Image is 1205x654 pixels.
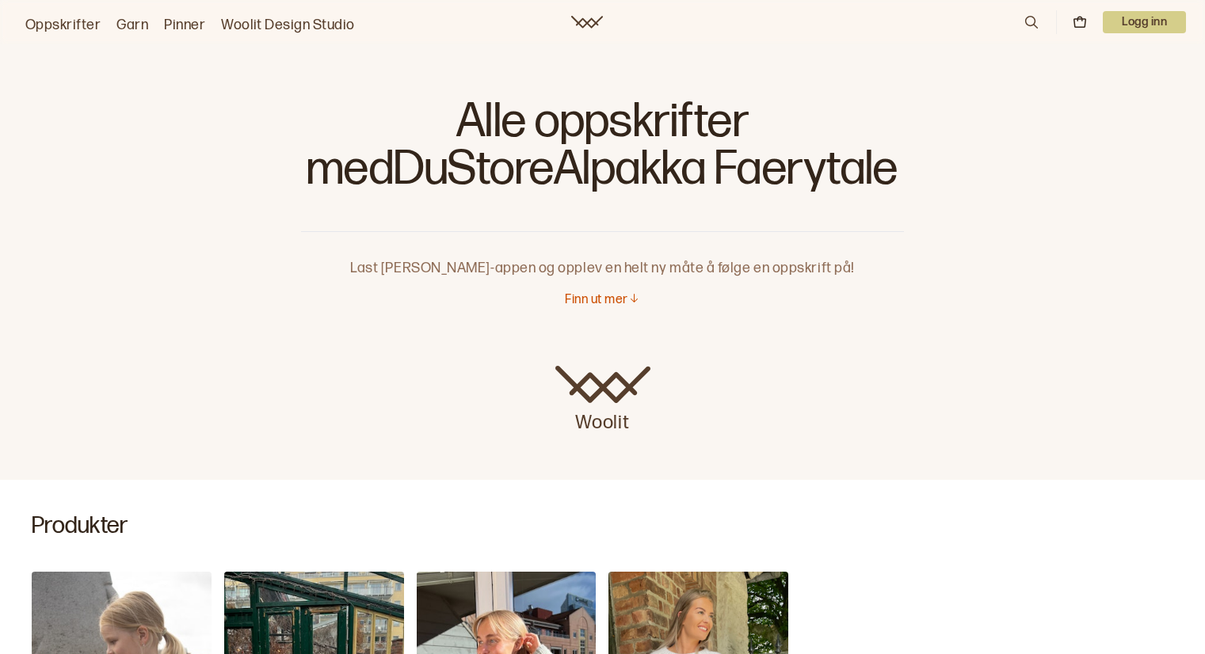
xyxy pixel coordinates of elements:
p: Woolit [555,404,650,435]
a: Pinner [164,14,205,36]
a: Woolit [571,16,603,29]
a: Oppskrifter [25,14,101,36]
button: Finn ut mer [565,292,639,309]
a: Woolit Design Studio [221,14,355,36]
button: User dropdown [1103,11,1186,33]
img: Woolit [555,366,650,404]
p: Logg inn [1103,11,1186,33]
a: Woolit [555,366,650,435]
h1: Alle oppskrifter med DuStoreAlpakka Faerytale [301,95,904,206]
p: Last [PERSON_NAME]-appen og opplev en helt ny måte å følge en oppskrift på! [301,232,904,279]
p: Finn ut mer [565,292,627,309]
a: Garn [116,14,148,36]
